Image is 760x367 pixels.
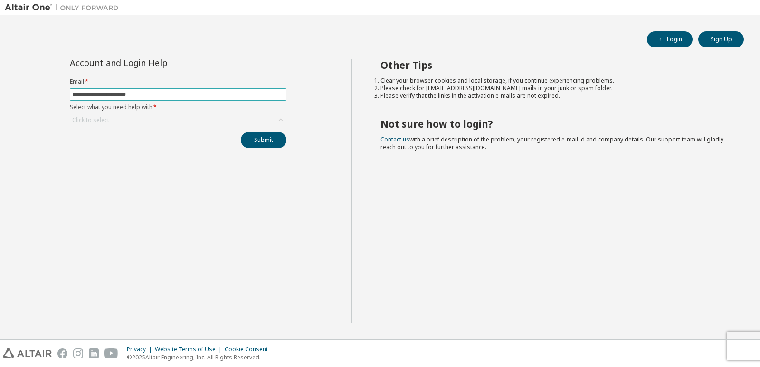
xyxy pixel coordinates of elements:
button: Login [647,31,693,47]
div: Account and Login Help [70,59,243,66]
h2: Other Tips [380,59,727,71]
img: facebook.svg [57,348,67,358]
div: Cookie Consent [225,346,274,353]
a: Contact us [380,135,409,143]
img: instagram.svg [73,348,83,358]
li: Clear your browser cookies and local storage, if you continue experiencing problems. [380,77,727,85]
img: altair_logo.svg [3,348,52,358]
li: Please check for [EMAIL_ADDRESS][DOMAIN_NAME] mails in your junk or spam folder. [380,85,727,92]
p: © 2025 Altair Engineering, Inc. All Rights Reserved. [127,353,274,361]
h2: Not sure how to login? [380,118,727,130]
div: Click to select [72,116,109,124]
div: Privacy [127,346,155,353]
div: Website Terms of Use [155,346,225,353]
button: Submit [241,132,286,148]
img: linkedin.svg [89,348,99,358]
label: Email [70,78,286,85]
li: Please verify that the links in the activation e-mails are not expired. [380,92,727,100]
div: Click to select [70,114,286,126]
button: Sign Up [698,31,744,47]
img: youtube.svg [104,348,118,358]
label: Select what you need help with [70,104,286,111]
span: with a brief description of the problem, your registered e-mail id and company details. Our suppo... [380,135,723,151]
img: Altair One [5,3,123,12]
